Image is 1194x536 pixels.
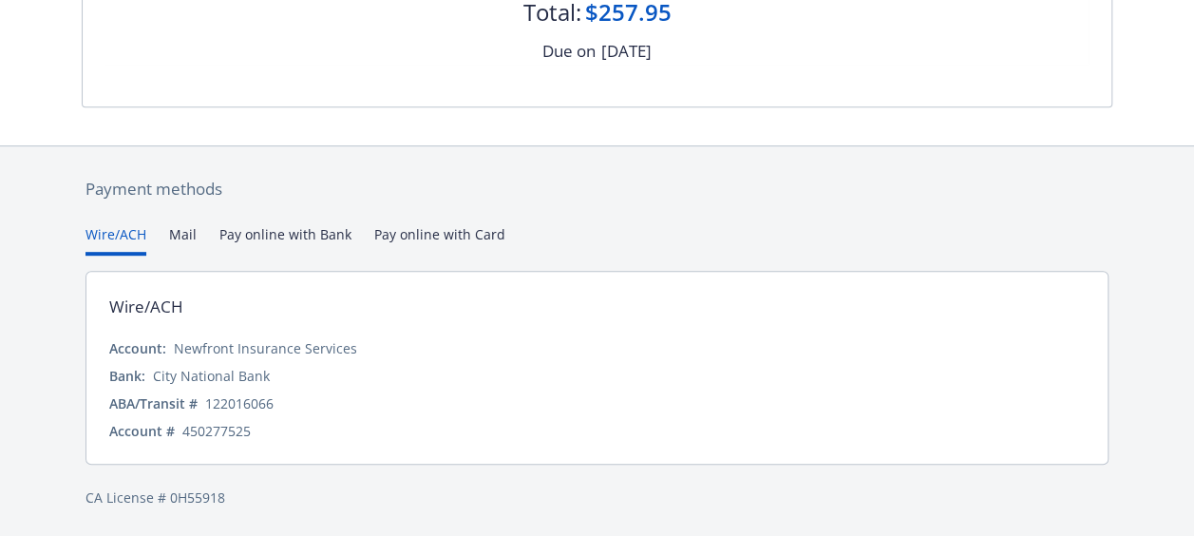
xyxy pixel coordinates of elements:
[182,421,251,441] div: 450277525
[85,488,1109,507] div: CA License # 0H55918
[374,224,505,256] button: Pay online with Card
[169,224,197,256] button: Mail
[109,421,175,441] div: Account #
[542,39,596,64] div: Due on
[205,393,274,413] div: 122016066
[153,366,270,386] div: City National Bank
[219,224,351,256] button: Pay online with Bank
[85,224,146,256] button: Wire/ACH
[109,366,145,386] div: Bank:
[174,338,357,358] div: Newfront Insurance Services
[109,393,198,413] div: ABA/Transit #
[85,177,1109,201] div: Payment methods
[109,338,166,358] div: Account:
[601,39,652,64] div: [DATE]
[109,295,183,319] div: Wire/ACH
